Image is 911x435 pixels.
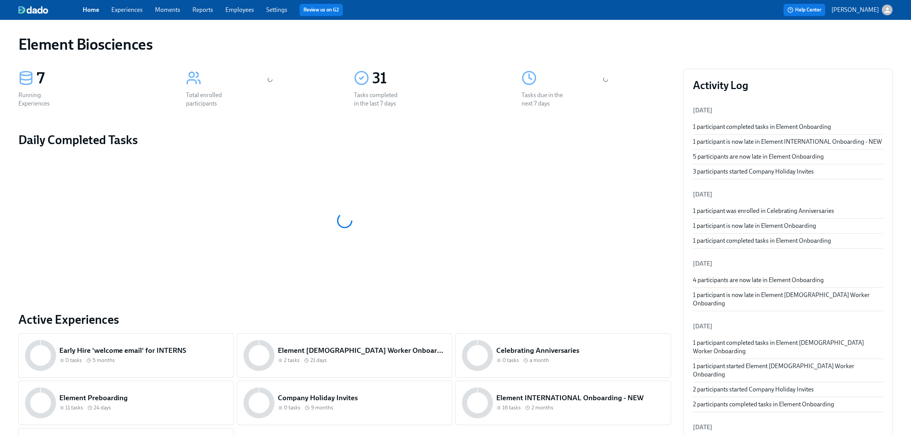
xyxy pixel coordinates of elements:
h5: Celebrating Anniversaries [496,346,665,355]
div: 1 participant is now late in Element INTERNATIONAL Onboarding - NEW [693,138,883,146]
div: 3 participants started Company Holiday Invites [693,167,883,176]
span: 16 tasks [502,404,521,411]
h5: Early Hire 'welcome email' for INTERNS [59,346,228,355]
div: 7 [37,69,168,88]
button: [PERSON_NAME] [831,5,893,15]
a: Reports [192,6,213,13]
div: 4 participants are now late in Element Onboarding [693,276,883,284]
h2: Daily Completed Tasks [18,132,671,148]
img: dado [18,6,48,14]
button: Review us on G2 [300,4,343,16]
button: Help Center [784,4,825,16]
div: 31 [372,69,503,88]
h5: Element Preboarding [59,393,228,403]
a: Company Holiday Invites0 tasks 9 months [237,381,452,425]
h5: Company Holiday Invites [278,393,446,403]
a: Active Experiences [18,312,671,327]
h5: Element [DEMOGRAPHIC_DATA] Worker Onboarding [278,346,446,355]
li: [DATE] [693,185,883,204]
a: Celebrating Anniversaries0 tasks a month [455,333,671,378]
li: [DATE] [693,317,883,336]
span: 0 tasks [65,357,82,364]
div: Running Experiences [18,91,67,108]
p: [PERSON_NAME] [831,6,879,14]
a: Element [DEMOGRAPHIC_DATA] Worker Onboarding2 tasks 21 days [237,333,452,378]
span: a month [530,357,549,364]
div: 1 participant was enrolled in Celebrating Anniversaries [693,207,883,215]
div: 1 participant completed tasks in Element [DEMOGRAPHIC_DATA] Worker Onboarding [693,339,883,355]
a: Employees [225,6,254,13]
div: 1 participant completed tasks in Element Onboarding [693,123,883,131]
a: Early Hire 'welcome email' for INTERNS0 tasks 5 months [18,333,234,378]
div: 1 participant is now late in Element Onboarding [693,222,883,230]
a: Review us on G2 [303,6,339,14]
span: 2 months [531,404,553,411]
h1: Element Biosciences [18,35,153,54]
span: 9 months [311,404,333,411]
h5: Element INTERNATIONAL Onboarding - NEW [496,393,665,403]
div: Total enrolled participants [186,91,235,108]
a: Settings [266,6,287,13]
div: 1 participant completed tasks in Element Onboarding [693,237,883,245]
a: Element Preboarding11 tasks 24 days [18,381,234,425]
div: 5 participants are now late in Element Onboarding [693,153,883,161]
span: 2 tasks [284,357,300,364]
span: 0 tasks [284,404,300,411]
li: [DATE] [693,255,883,273]
div: 2 participants completed tasks in Element Onboarding [693,400,883,409]
a: Home [83,6,99,13]
a: dado [18,6,83,14]
span: 11 tasks [65,404,83,411]
div: Tasks completed in the last 7 days [354,91,403,108]
div: 1 participant is now late in Element [DEMOGRAPHIC_DATA] Worker Onboarding [693,291,883,308]
span: 5 months [93,357,115,364]
span: 24 days [94,404,111,411]
div: Tasks due in the next 7 days [522,91,570,108]
span: [DATE] [693,107,712,114]
div: 1 participant started Element [DEMOGRAPHIC_DATA] Worker Onboarding [693,362,883,379]
h3: Activity Log [693,78,883,92]
span: Help Center [787,6,821,14]
a: Element INTERNATIONAL Onboarding - NEW16 tasks 2 months [455,381,671,425]
div: 2 participants started Company Holiday Invites [693,385,883,394]
span: 21 days [310,357,327,364]
span: 0 tasks [502,357,519,364]
a: Experiences [111,6,143,13]
a: Moments [155,6,180,13]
